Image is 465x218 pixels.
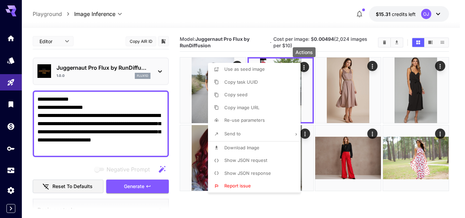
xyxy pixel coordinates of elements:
[224,131,241,136] span: Send to
[224,157,267,163] span: Show JSON request
[224,92,247,97] span: Copy seed
[224,170,271,176] span: Show JSON response
[224,105,259,110] span: Copy image URL
[224,145,259,150] span: Download Image
[224,183,251,188] span: Report issue
[224,117,265,123] span: Re-use parameters
[224,66,265,72] span: Use as seed image
[224,79,258,85] span: Copy task UUID
[293,47,316,57] div: Actions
